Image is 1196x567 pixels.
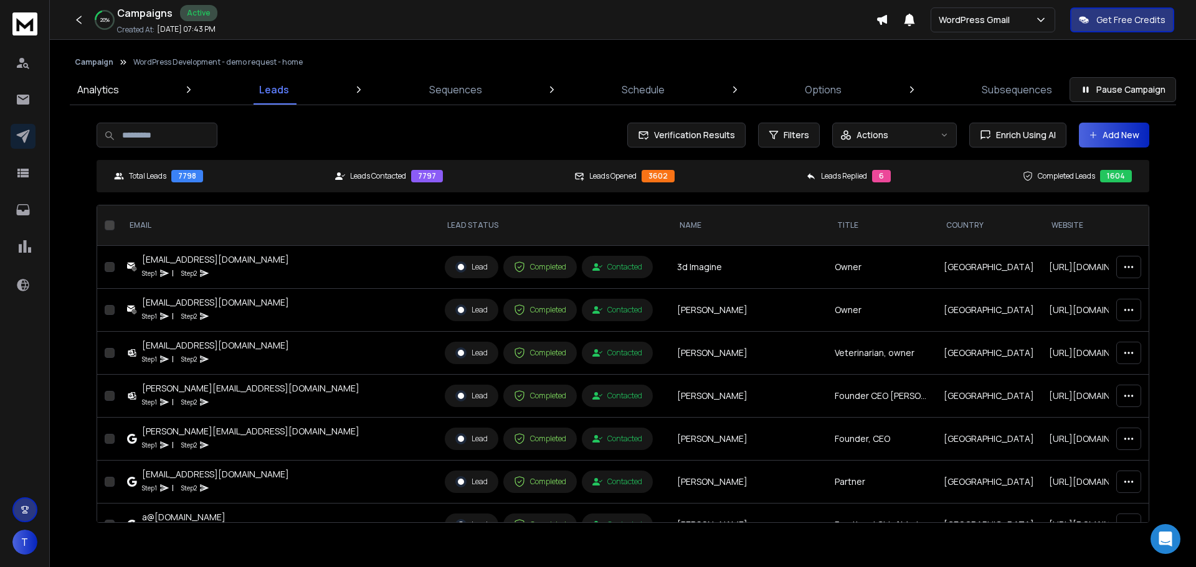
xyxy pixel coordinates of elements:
a: Analytics [70,75,126,105]
td: Veterinarian, owner [827,332,936,375]
div: Completed [514,390,566,401]
div: Lead [455,304,488,316]
div: 1604 [1100,170,1132,182]
p: Step 2 [181,353,197,365]
p: Step 1 [142,267,157,279]
th: EMAIL [120,205,437,246]
div: 3602 [642,170,675,182]
td: [PERSON_NAME] [670,375,827,418]
th: Country [936,205,1042,246]
span: Verification Results [649,129,735,141]
td: [GEOGRAPHIC_DATA] [936,289,1042,332]
td: [URL][DOMAIN_NAME] [1042,375,1151,418]
td: [URL][DOMAIN_NAME] [1042,246,1151,289]
td: [PERSON_NAME] [670,461,827,504]
div: Lead [455,433,488,444]
td: Founder CEO [PERSON_NAME] & Partners [827,375,936,418]
div: [EMAIL_ADDRESS][DOMAIN_NAME] [142,296,289,309]
p: Leads Opened [589,171,637,181]
span: Filters [784,129,809,141]
img: logo [12,12,37,35]
p: Created At: [117,25,154,35]
div: 6 [872,170,891,182]
p: | [172,439,174,451]
th: LEAD STATUS [437,205,670,246]
p: Step 1 [142,310,157,322]
button: Verification Results [627,123,746,148]
p: [DATE] 07:43 PM [157,24,216,34]
p: Step 1 [142,396,157,408]
td: [URL][DOMAIN_NAME] [1042,289,1151,332]
p: Step 2 [181,396,197,408]
div: Lead [455,261,488,273]
td: 3d Imagine [670,246,827,289]
div: [PERSON_NAME][EMAIL_ADDRESS][DOMAIN_NAME] [142,425,359,438]
button: Enrich Using AI [969,123,1066,148]
th: website [1042,205,1151,246]
p: Leads [259,82,289,97]
div: Contacted [592,434,642,444]
p: | [172,396,174,408]
div: 7797 [411,170,443,182]
div: Completed [514,433,566,444]
p: Step 2 [181,267,197,279]
button: Filters [758,123,820,148]
p: Step 2 [181,310,197,322]
td: Fractional Chief Marketing Officer & Founder [827,504,936,546]
td: [PERSON_NAME] [670,289,827,332]
p: Get Free Credits [1096,14,1165,26]
div: a@[DOMAIN_NAME] [142,511,225,523]
td: Partner [827,461,936,504]
div: Completed [514,261,566,273]
a: Leads [252,75,297,105]
td: [PERSON_NAME] [670,418,827,461]
div: Completed [514,476,566,487]
button: Add New [1079,123,1149,148]
div: Active [180,5,217,21]
div: Lead [455,347,488,358]
p: Actions [857,129,888,141]
td: Founder, CEO [827,418,936,461]
div: [EMAIL_ADDRESS][DOMAIN_NAME] [142,253,289,266]
td: [GEOGRAPHIC_DATA] [936,418,1042,461]
div: Contacted [592,477,642,487]
div: Lead [455,390,488,401]
p: WordPress Gmail [939,14,1015,26]
td: [GEOGRAPHIC_DATA] [936,375,1042,418]
td: [GEOGRAPHIC_DATA] [936,332,1042,375]
th: title [827,205,936,246]
div: Completed [514,347,566,358]
div: [EMAIL_ADDRESS][DOMAIN_NAME] [142,339,289,352]
th: NAME [670,205,827,246]
p: Leads Replied [821,171,867,181]
div: Contacted [592,520,642,530]
a: Sequences [422,75,490,105]
p: Leads Contacted [350,171,406,181]
p: 20 % [100,16,110,24]
td: [PERSON_NAME] [670,332,827,375]
td: Owner [827,289,936,332]
p: Subsequences [982,82,1052,97]
p: Step 1 [142,353,157,365]
td: [PERSON_NAME] [670,504,827,546]
td: [URL][DOMAIN_NAME] [1042,461,1151,504]
td: [URL][DOMAIN_NAME] [1042,418,1151,461]
td: [GEOGRAPHIC_DATA] [936,504,1042,546]
div: Contacted [592,262,642,272]
td: [URL][DOMAIN_NAME] [1042,332,1151,375]
div: Lead [455,519,488,530]
p: Step 2 [181,482,197,494]
p: Step 2 [181,439,197,451]
span: Enrich Using AI [991,129,1056,141]
p: Step 1 [142,482,157,494]
div: Open Intercom Messenger [1151,524,1180,554]
p: Completed Leads [1038,171,1095,181]
button: Campaign [75,57,113,67]
div: Contacted [592,348,642,358]
button: T [12,530,37,555]
td: [URL][DOMAIN_NAME] [1042,504,1151,546]
button: Get Free Credits [1070,7,1174,32]
div: [PERSON_NAME][EMAIL_ADDRESS][DOMAIN_NAME] [142,382,359,395]
td: [GEOGRAPHIC_DATA] [936,461,1042,504]
div: Completed [514,304,566,316]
